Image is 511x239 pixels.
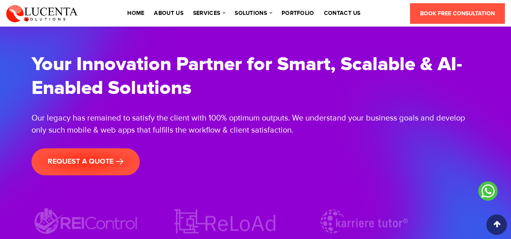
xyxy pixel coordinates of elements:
[420,10,495,17] span: Book Free Consultation
[324,10,361,16] a: contact us
[48,157,124,166] span: request a quote
[410,3,505,24] a: Book Free Consultation
[154,10,183,16] a: About Us
[32,206,141,237] img: REIControl
[193,10,225,16] a: services
[309,206,418,237] img: Karriere tutor
[116,158,124,165] img: banner-arrow.png
[6,4,78,23] img: Lucenta Solutions
[32,148,140,175] a: request a quote
[32,52,480,100] h1: Your Innovation Partner for Smart, Scalable & AI-Enabled Solutions
[127,10,144,16] a: Home
[235,10,272,16] a: solutions
[282,10,314,16] a: portfolio
[32,112,480,136] div: Our legacy has remained to satisfy the client with 100% optimum outputs. We understand your busin...
[170,206,280,237] img: ReLoAd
